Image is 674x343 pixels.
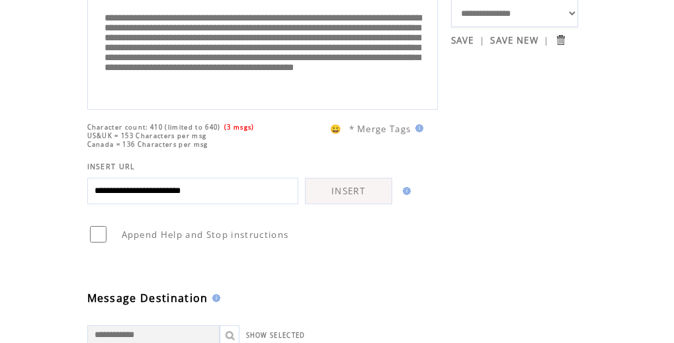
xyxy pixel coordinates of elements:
[399,187,411,195] img: help.gif
[87,291,208,305] span: Message Destination
[87,123,221,132] span: Character count: 410 (limited to 640)
[122,229,289,241] span: Append Help and Stop instructions
[87,140,208,149] span: Canada = 136 Characters per msg
[87,162,136,171] span: INSERT URL
[451,34,474,46] a: SAVE
[480,34,485,46] span: |
[554,34,567,46] input: Submit
[330,123,342,135] span: 😀
[305,178,392,204] a: INSERT
[208,294,220,302] img: help.gif
[490,34,538,46] a: SAVE NEW
[349,123,411,135] span: * Merge Tags
[544,34,549,46] span: |
[246,331,306,340] a: SHOW SELECTED
[411,124,423,132] img: help.gif
[224,123,255,132] span: (3 msgs)
[87,132,207,140] span: US&UK = 153 Characters per msg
